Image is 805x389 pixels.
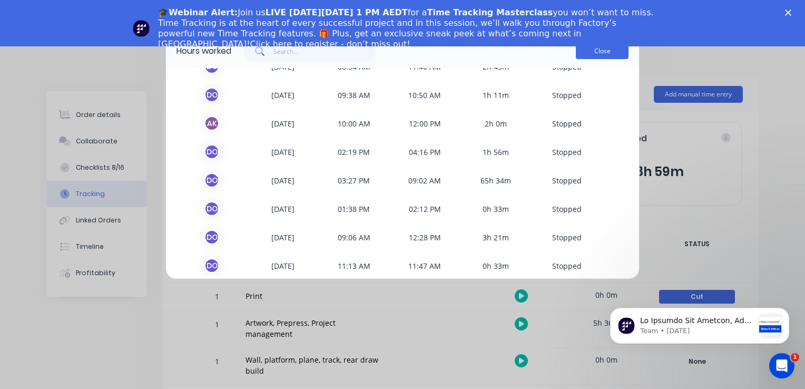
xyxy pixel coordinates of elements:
[318,258,389,274] span: 11:13 AM
[204,172,220,188] div: D O
[460,258,532,274] span: 0h 33m
[389,201,460,217] span: 02:12 PM
[318,229,389,245] span: 09:06 AM
[791,353,799,362] span: 1
[266,7,408,17] b: LIVE [DATE][DATE] 1 PM AEDT
[389,258,460,274] span: 11:47 AM
[133,20,150,37] img: Profile image for Team
[531,229,602,245] span: S topped
[594,287,805,361] iframe: Intercom notifications message
[204,229,220,245] div: D O
[460,87,532,103] span: 1h 11m
[248,87,319,103] span: [DATE]
[204,115,220,131] div: A K
[531,201,602,217] span: S topped
[531,144,602,160] span: S topped
[318,115,389,131] span: 10:00 AM
[273,41,376,62] input: Search...
[427,7,553,17] b: Time Tracking Masterclass
[248,144,319,160] span: [DATE]
[318,172,389,188] span: 03:27 PM
[785,9,796,16] div: Close
[204,258,220,274] div: D O
[460,229,532,245] span: 3h 21m
[531,172,602,188] span: S topped
[158,7,238,17] b: 🎓Webinar Alert:
[318,144,389,160] span: 02:19 PM
[576,43,629,59] button: Close
[176,45,231,57] div: Hours worked
[204,87,220,103] div: D O
[531,258,602,274] span: S topped
[250,39,410,49] a: Click here to register - don’t miss out!
[531,87,602,103] span: S topped
[204,201,220,217] div: D O
[248,229,319,245] span: [DATE]
[318,87,389,103] span: 09:38 AM
[769,353,794,378] iframe: Intercom live chat
[460,115,532,131] span: 2h 0m
[389,229,460,245] span: 12:28 PM
[460,201,532,217] span: 0h 33m
[248,201,319,217] span: [DATE]
[389,115,460,131] span: 12:00 PM
[318,201,389,217] span: 01:38 PM
[158,7,655,50] div: Join us for a you won’t want to miss. Time Tracking is at the heart of every successful project a...
[460,172,532,188] span: 65h 34m
[460,144,532,160] span: 1h 56m
[389,144,460,160] span: 04:16 PM
[248,172,319,188] span: [DATE]
[248,258,319,274] span: [DATE]
[531,115,602,131] span: S topped
[389,87,460,103] span: 10:50 AM
[248,115,319,131] span: [DATE]
[46,40,160,49] p: Message from Team, sent 1w ago
[204,144,220,160] div: D O
[389,172,460,188] span: 09:02 AM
